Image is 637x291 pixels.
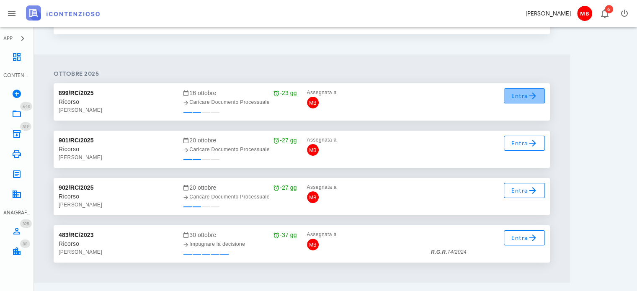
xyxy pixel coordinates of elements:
[431,249,447,255] strong: R.G.R.
[183,240,297,248] div: Impugnare la decisione
[307,239,319,250] span: MB
[183,88,297,98] div: 16 ottobre
[59,88,94,98] div: 899/RC/2025
[3,72,30,79] div: CONTENZIOSO
[504,136,545,151] a: Entra
[59,239,173,248] div: Ricorso
[20,239,30,248] span: Distintivo
[273,183,297,192] div: -27 gg
[183,145,297,154] div: Caricare Documento Processuale
[594,3,614,23] button: Distintivo
[59,192,173,201] div: Ricorso
[59,230,94,239] div: 483/RC/2023
[273,230,297,239] div: -37 gg
[59,136,94,145] div: 901/RC/2025
[526,9,571,18] div: [PERSON_NAME]
[23,221,29,227] span: 325
[59,248,173,256] div: [PERSON_NAME]
[307,230,421,239] div: Assegnata a
[183,98,297,106] div: Caricare Documento Processuale
[23,241,28,247] span: 88
[59,153,173,162] div: [PERSON_NAME]
[183,136,297,145] div: 20 ottobre
[307,136,421,144] div: Assegnata a
[577,6,592,21] span: MB
[20,219,32,228] span: Distintivo
[23,104,30,109] span: 643
[605,5,613,13] span: Distintivo
[307,191,319,203] span: MB
[307,144,319,156] span: MB
[273,136,297,145] div: -27 gg
[26,5,100,21] img: logo-text-2x.png
[504,230,545,245] a: Entra
[20,102,32,111] span: Distintivo
[3,209,30,216] div: ANAGRAFICA
[504,88,545,103] a: Entra
[59,201,173,209] div: [PERSON_NAME]
[183,183,297,192] div: 20 ottobre
[183,230,297,239] div: 30 ottobre
[511,185,538,196] span: Entra
[23,124,29,129] span: 319
[511,233,538,243] span: Entra
[431,248,467,256] div: 74/2024
[54,70,550,78] h4: ottobre 2025
[59,183,94,192] div: 902/RC/2025
[307,183,421,191] div: Assegnata a
[511,91,538,101] span: Entra
[59,98,173,106] div: Ricorso
[59,145,173,153] div: Ricorso
[504,183,545,198] a: Entra
[574,3,594,23] button: MB
[59,106,173,114] div: [PERSON_NAME]
[307,88,421,97] div: Assegnata a
[183,193,297,201] div: Caricare Documento Processuale
[273,88,297,98] div: -23 gg
[307,97,319,108] span: MB
[20,122,31,131] span: Distintivo
[511,138,538,148] span: Entra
